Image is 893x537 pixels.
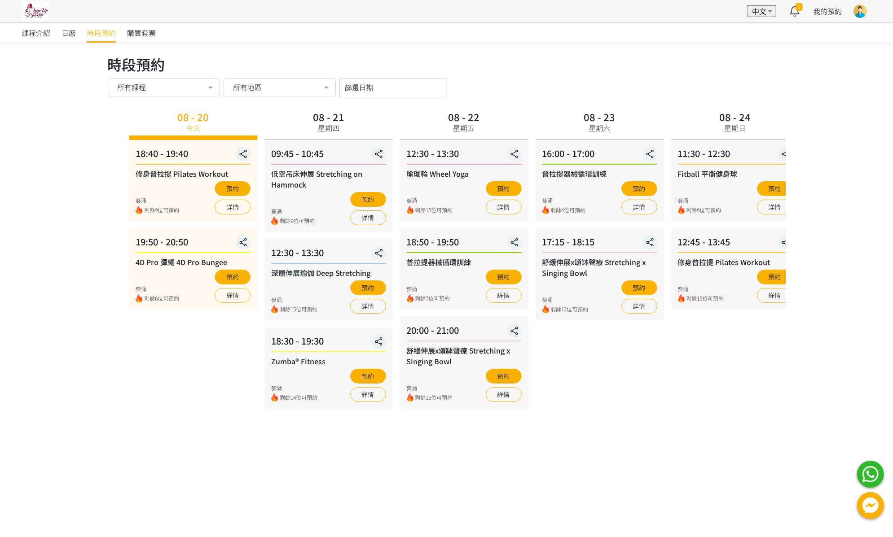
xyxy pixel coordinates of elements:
div: 今天 [186,122,200,133]
a: 詳情 [757,288,793,303]
div: 17:15 - 18:15 [542,235,657,253]
div: 星期五 [453,122,475,133]
div: 4D Pro 彈繩 4D Pro Bungee [136,257,251,267]
img: fire.png [271,393,278,402]
a: 課程介紹 [22,23,50,43]
div: 葵涌 [678,285,724,293]
a: 詳情 [757,200,793,214]
div: 普拉提器械循環訓練 [407,257,522,267]
div: 修身普拉提 Pilates Workout [678,257,793,267]
div: 葵涌 [271,207,315,215]
div: 舒緩伸展x頌缽聲療 Stretching x Singing Bowl [407,345,522,367]
span: 剩餘14位可預約 [280,393,317,402]
button: 預約 [486,369,522,384]
div: 低空吊床伸展 Stretching on Hammock [271,168,386,190]
div: 葵涌 [136,285,179,293]
span: 剩餘12位可預約 [551,305,589,314]
a: 詳情 [621,299,657,314]
div: 20:00 - 21:00 [407,323,522,341]
span: 剩餘4位可預約 [551,206,586,214]
button: 預約 [621,181,657,196]
div: 葵涌 [136,196,179,205]
div: 瑜珈輪 Wheel Yoga [407,168,522,179]
span: 時段預約 [87,27,116,38]
span: 剩餘8位可預約 [686,206,721,214]
div: 12:45 - 13:45 [678,235,793,253]
div: 修身普拉提 Pilates Workout [136,168,251,179]
a: 日曆 [62,23,76,43]
div: 08 - 21 [313,112,344,122]
div: 星期四 [318,122,339,133]
button: 預約 [350,280,386,295]
img: fire.png [136,206,142,214]
span: 2 [796,3,803,11]
div: 葵涌 [271,384,317,392]
button: 預約 [350,192,386,207]
div: 普拉提器械循環訓練 [542,168,657,179]
div: 18:40 - 19:40 [136,147,251,165]
div: 12:30 - 13:30 [407,147,522,165]
button: 預約 [215,181,251,196]
img: fire.png [678,294,685,303]
img: pwrjsa6bwyY3YIpa3AKFwK20yMmKifvYlaMXwTp1.jpg [22,2,49,20]
a: 詳情 [350,210,386,225]
img: fire.png [407,393,414,402]
img: fire.png [542,206,549,214]
img: fire.png [271,217,278,225]
button: 預約 [350,369,386,384]
a: 詳情 [486,387,522,402]
span: 剩餘15位可預約 [415,393,453,402]
span: 所有地區 [233,83,262,92]
div: 葵涌 [407,384,453,392]
div: 08 - 23 [584,112,616,122]
span: 所有課程 [117,83,146,92]
div: 葵涌 [407,285,450,293]
span: 剩餘9位可預約 [144,206,179,214]
a: 詳情 [486,288,522,303]
div: 葵涌 [678,196,721,205]
a: 時段預約 [87,23,116,43]
div: 12:30 - 13:30 [271,246,386,264]
span: 剩餘9位可預約 [280,217,315,225]
button: 預約 [486,270,522,284]
div: 19:50 - 20:50 [136,235,251,253]
div: 16:00 - 17:00 [542,147,657,165]
div: 星期日 [725,122,746,133]
div: 葵涌 [542,296,589,304]
span: 剩餘6位可預約 [144,294,179,303]
a: 詳情 [350,387,386,402]
div: Fitball 平衡健身球 [678,168,793,179]
input: 篩選日期 [339,79,447,97]
button: 預約 [757,181,793,196]
span: 購買套票 [127,27,156,38]
a: 詳情 [621,200,657,214]
div: 09:45 - 10:45 [271,147,386,165]
div: Zumba® Fitness [271,356,386,367]
a: 購買套票 [127,23,156,43]
span: 課程介紹 [22,27,50,38]
img: fire.png [136,294,142,303]
a: 詳情 [350,299,386,314]
a: 我的預約 [813,6,842,17]
button: 預約 [621,280,657,295]
div: 時段預約 [108,53,786,75]
button: 預約 [215,270,251,284]
img: fire.png [407,206,414,214]
img: fire.png [678,206,685,214]
span: 日曆 [62,27,76,38]
div: 11:30 - 12:30 [678,147,793,165]
button: 預約 [486,181,522,196]
a: 詳情 [215,200,251,214]
span: 剩餘15位可預約 [415,206,453,214]
div: 星期六 [589,122,611,133]
span: 剩餘15位可預約 [280,305,317,314]
div: 08 - 20 [177,112,209,122]
span: 剩餘7位可預約 [415,294,450,303]
a: 詳情 [215,288,251,303]
div: 08 - 22 [449,112,480,122]
img: fire.png [271,305,278,314]
div: 葵涌 [271,296,317,304]
div: 葵涌 [407,196,453,205]
div: 舒緩伸展x頌缽聲療 Stretching x Singing Bowl [542,257,657,278]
